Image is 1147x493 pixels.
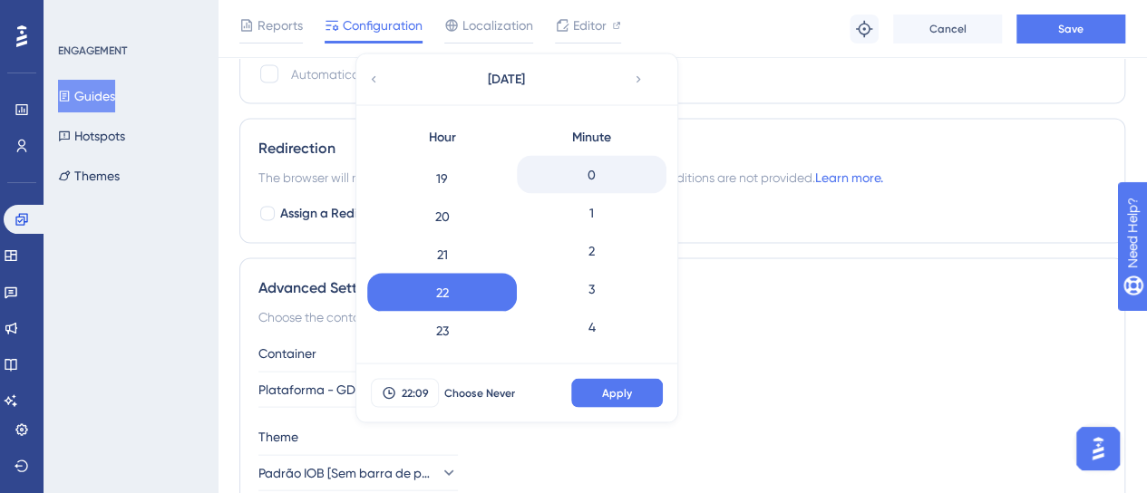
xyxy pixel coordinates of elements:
[258,137,1106,159] div: Redirection
[439,378,520,407] button: Choose Never
[367,159,517,197] div: 19
[258,454,458,490] button: Padrão IOB [Sem barra de progresso]
[43,5,113,26] span: Need Help?
[517,307,666,345] div: 4
[571,378,663,407] button: Apply
[258,371,458,407] button: Plataforma - GDFe
[371,378,439,407] button: 22:09
[367,235,517,273] div: 21
[343,14,423,36] span: Configuration
[415,61,597,97] button: [DATE]
[573,14,607,36] span: Editor
[815,169,883,184] a: Learn more.
[258,14,303,36] span: Reports
[462,14,533,36] span: Localization
[367,273,517,311] div: 22
[58,43,127,58] div: ENGAGEMENT
[258,276,1106,298] div: Advanced Settings
[1071,421,1125,476] iframe: UserGuiding AI Assistant Launcher
[367,197,517,235] div: 20
[291,63,665,84] div: Automatically set as “Inactive” when the scheduled period is over.
[258,461,433,483] span: Padrão IOB [Sem barra de progresso]
[258,166,883,188] span: The browser will redirect to the “Redirection URL” when the Targeting Conditions are not provided.
[517,345,666,383] div: 5
[929,22,967,36] span: Cancel
[258,305,1106,327] div: Choose the container and theme for the guide.
[444,385,515,400] span: Choose Never
[1058,22,1084,36] span: Save
[517,119,666,155] div: Minute
[517,155,666,193] div: 0
[402,385,429,400] span: 22:09
[258,378,369,400] span: Plataforma - GDFe
[488,68,525,90] span: [DATE]
[517,231,666,269] div: 2
[367,119,517,155] div: Hour
[58,159,120,192] button: Themes
[367,311,517,349] div: 23
[58,120,125,152] button: Hotspots
[58,80,115,112] button: Guides
[258,342,1106,363] div: Container
[258,425,1106,447] div: Theme
[517,193,666,231] div: 1
[602,385,632,400] span: Apply
[893,14,1002,43] button: Cancel
[517,269,666,307] div: 3
[280,202,423,224] span: Assign a Redirection URL
[1016,14,1125,43] button: Save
